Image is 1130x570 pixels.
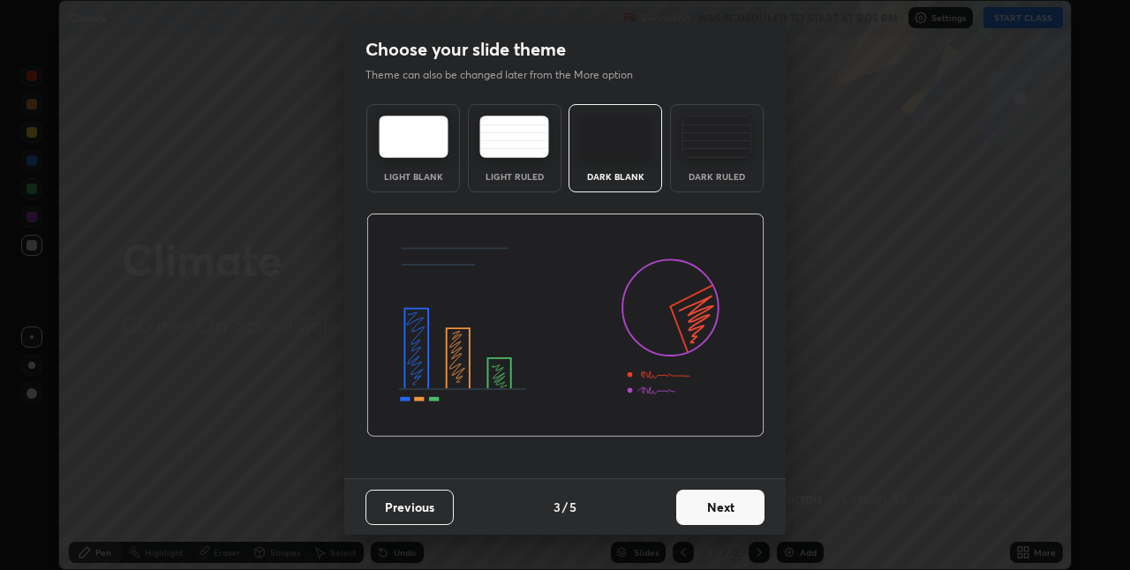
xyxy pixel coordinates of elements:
[682,116,751,158] img: darkRuledTheme.de295e13.svg
[365,38,566,61] h2: Choose your slide theme
[379,116,448,158] img: lightTheme.e5ed3b09.svg
[479,172,550,181] div: Light Ruled
[581,116,651,158] img: darkTheme.f0cc69e5.svg
[554,498,561,516] h4: 3
[562,498,568,516] h4: /
[366,214,765,438] img: darkThemeBanner.d06ce4a2.svg
[569,498,576,516] h4: 5
[365,490,454,525] button: Previous
[676,490,765,525] button: Next
[365,67,652,83] p: Theme can also be changed later from the More option
[479,116,549,158] img: lightRuledTheme.5fabf969.svg
[378,172,448,181] div: Light Blank
[580,172,651,181] div: Dark Blank
[682,172,752,181] div: Dark Ruled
